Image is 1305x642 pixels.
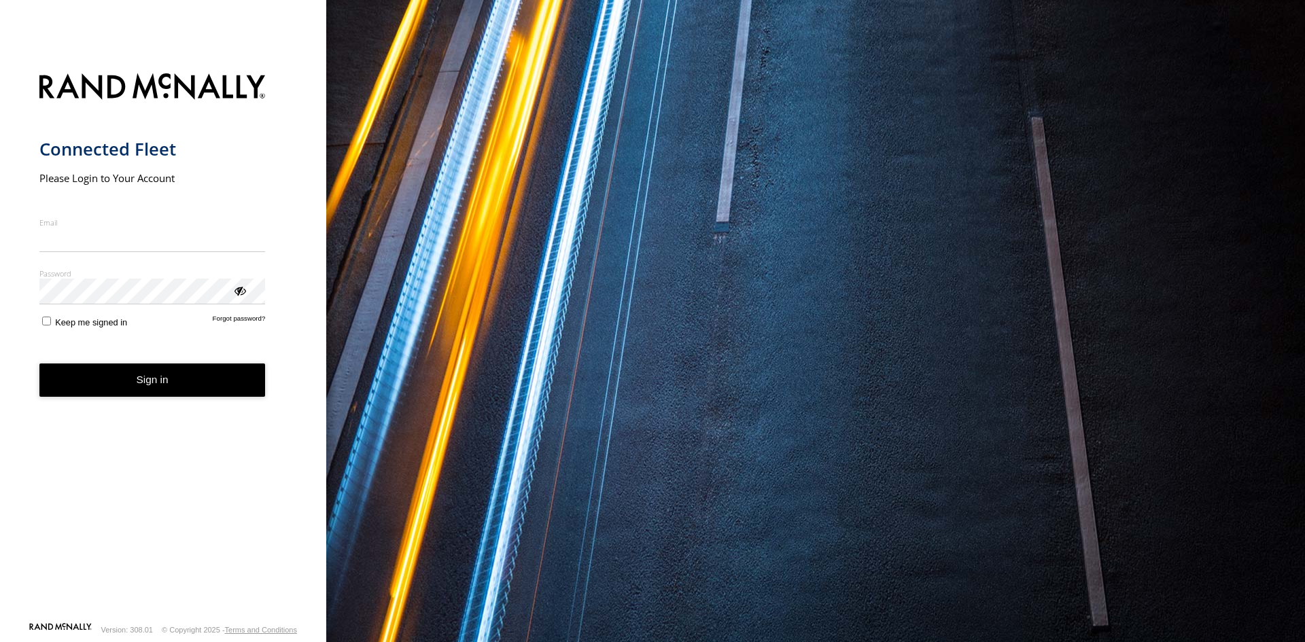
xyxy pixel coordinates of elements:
label: Email [39,217,266,228]
input: Keep me signed in [42,317,51,325]
span: Keep me signed in [55,317,127,327]
a: Terms and Conditions [225,626,297,634]
form: main [39,65,288,622]
img: Rand McNally [39,71,266,105]
button: Sign in [39,363,266,397]
a: Visit our Website [29,623,92,637]
label: Password [39,268,266,279]
h1: Connected Fleet [39,138,266,160]
div: © Copyright 2025 - [162,626,297,634]
a: Forgot password? [213,315,266,327]
div: ViewPassword [232,283,246,297]
h2: Please Login to Your Account [39,171,266,185]
div: Version: 308.01 [101,626,153,634]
